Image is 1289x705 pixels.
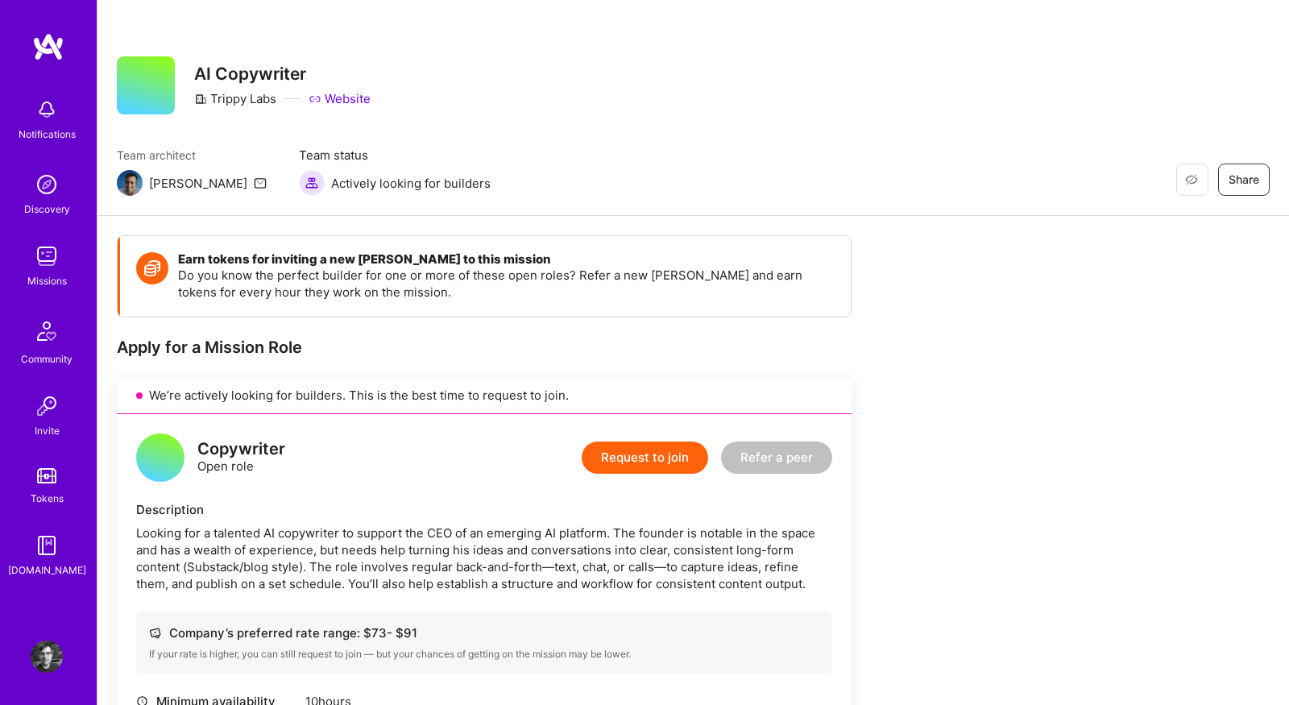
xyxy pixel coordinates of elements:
button: Share [1218,164,1270,196]
a: Website [309,90,371,107]
div: Discovery [24,201,70,218]
span: Team architect [117,147,267,164]
div: Notifications [19,126,76,143]
img: User Avatar [31,641,63,673]
h4: Earn tokens for inviting a new [PERSON_NAME] to this mission [178,252,835,267]
span: Actively looking for builders [331,175,491,192]
img: tokens [37,468,56,483]
img: Team Architect [117,170,143,196]
img: logo [32,32,64,61]
div: [DOMAIN_NAME] [8,562,86,579]
img: Community [27,312,66,350]
div: [PERSON_NAME] [149,175,247,192]
div: Copywriter [197,441,285,458]
i: icon Cash [149,627,161,639]
i: icon Mail [254,176,267,189]
p: Do you know the perfect builder for one or more of these open roles? Refer a new [PERSON_NAME] an... [178,267,835,301]
span: Team status [299,147,491,164]
div: Invite [35,422,60,439]
img: discovery [31,168,63,201]
div: Tokens [31,490,64,507]
div: We’re actively looking for builders. This is the best time to request to join. [117,377,852,414]
div: Open role [197,441,285,475]
div: Company’s preferred rate range: $ 73 - $ 91 [149,624,819,641]
button: Refer a peer [721,442,832,474]
a: User Avatar [27,641,67,673]
img: bell [31,93,63,126]
i: icon CompanyGray [194,93,207,106]
img: Actively looking for builders [299,170,325,196]
div: Looking for a talented AI copywriter to support the CEO of an emerging AI platform. The founder i... [136,525,832,592]
img: Invite [31,390,63,422]
div: If your rate is higher, you can still request to join — but your chances of getting on the missio... [149,648,819,661]
span: Share [1229,172,1259,188]
i: icon EyeClosed [1185,173,1198,186]
img: teamwork [31,240,63,272]
div: Description [136,501,832,518]
div: Apply for a Mission Role [117,337,852,358]
div: Community [21,350,73,367]
div: Trippy Labs [194,90,276,107]
img: Token icon [136,252,168,284]
h3: AI Copywriter [194,64,371,84]
div: Missions [27,272,67,289]
button: Request to join [582,442,708,474]
img: guide book [31,529,63,562]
